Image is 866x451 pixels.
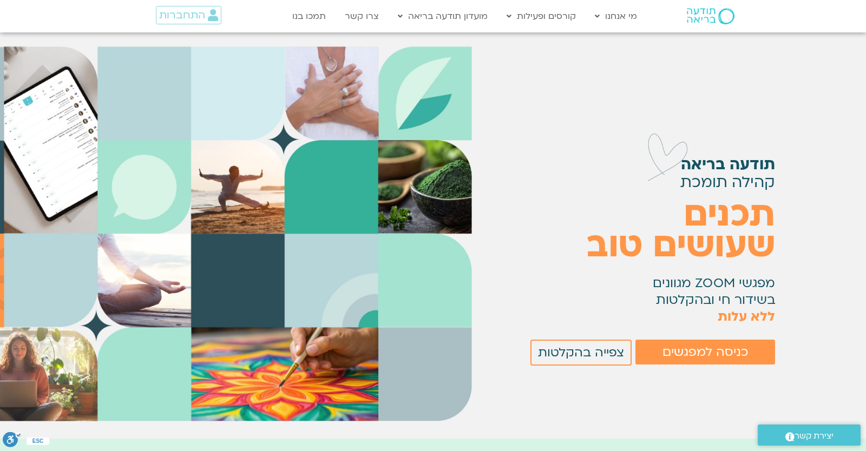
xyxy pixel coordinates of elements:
[498,156,775,191] p: קהילה תומכת
[159,9,205,21] span: התחברות
[758,425,861,446] a: יצירת קשר
[501,6,581,26] a: קורסים ופעילות
[392,6,493,26] a: מועדון תודעה בריאה
[687,8,734,24] img: תודעה בריאה
[586,199,775,261] h1: תכנים שעושים טוב
[795,429,834,443] span: יצירת קשר
[538,346,624,360] span: צפייה בהקלטות
[681,154,775,175] strong: תודעה בריאה
[662,345,748,359] span: כניסה למפגשים
[287,6,331,26] a: תמכו בנו
[339,6,384,26] a: צרו קשר
[718,308,775,326] span: ללא עלות
[589,6,642,26] a: מי אנחנו
[156,6,221,24] a: התחברות
[498,275,775,325] p: מפגשי ZOOM מגוונים בשידור חי ובהקלטות
[635,340,775,364] a: כניסה למפגשים
[530,340,632,366] a: צפייה בהקלטות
